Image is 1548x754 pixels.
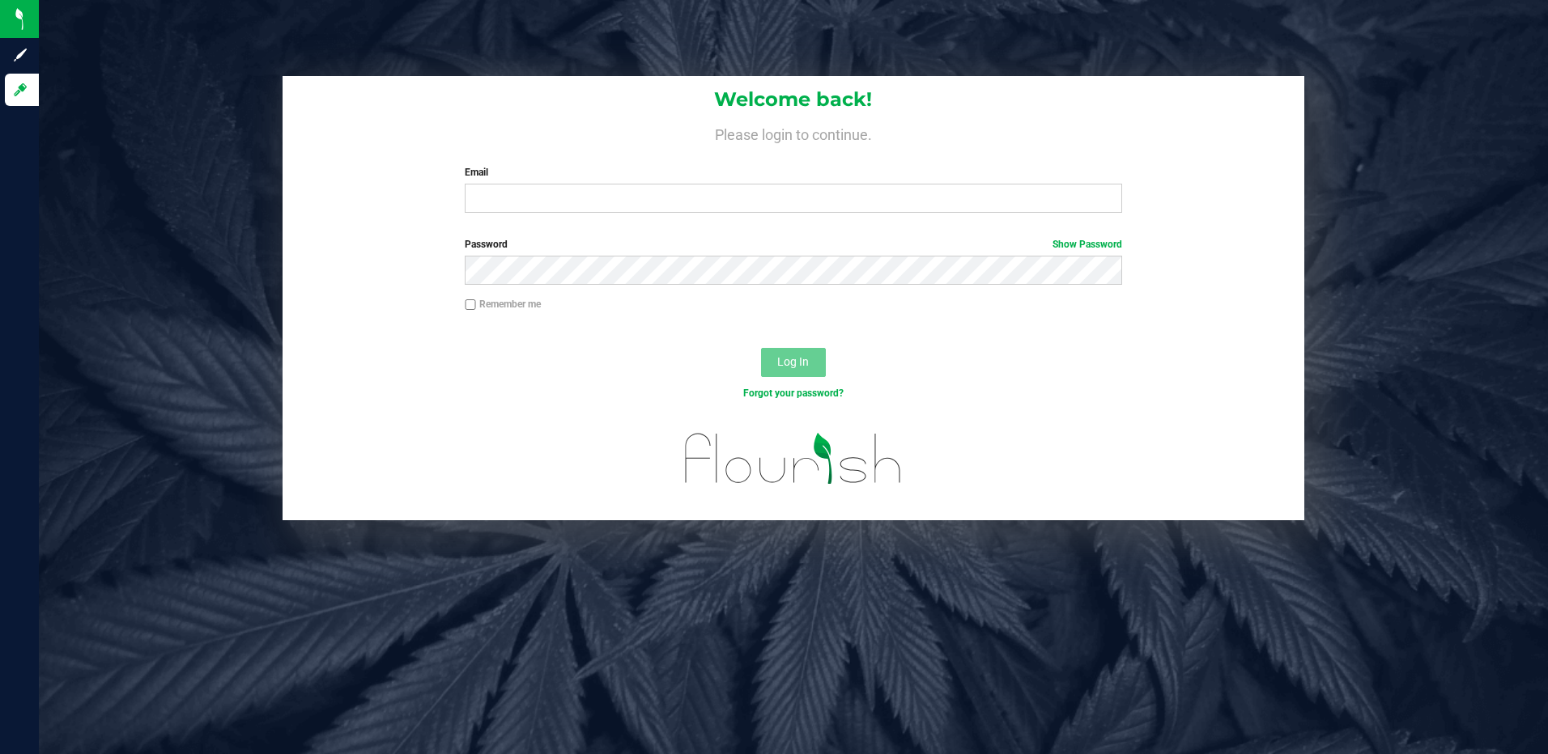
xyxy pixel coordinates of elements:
[666,417,921,500] img: flourish_logo.svg
[777,355,809,368] span: Log In
[743,388,844,399] a: Forgot your password?
[761,348,826,377] button: Log In
[283,123,1305,142] h4: Please login to continue.
[465,297,541,311] label: Remember me
[12,47,28,63] inline-svg: Sign up
[465,299,476,311] input: Remember me
[465,165,1122,180] label: Email
[12,82,28,98] inline-svg: Log in
[465,239,508,250] span: Password
[1053,239,1122,250] a: Show Password
[283,89,1305,110] h1: Welcome back!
